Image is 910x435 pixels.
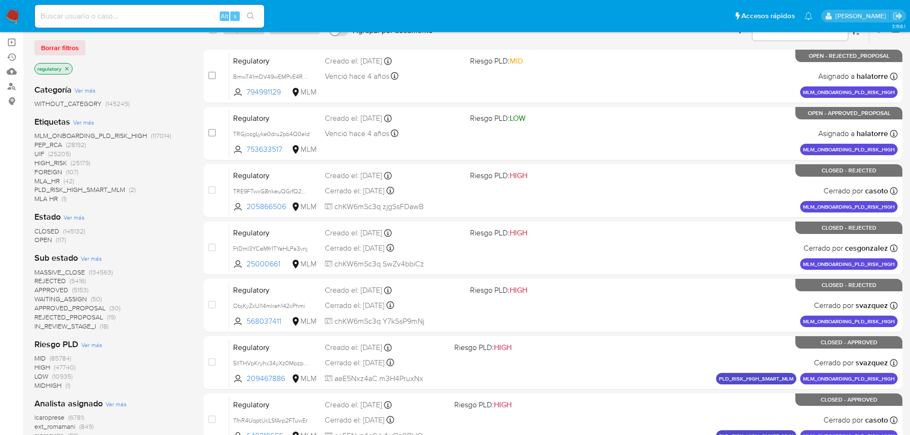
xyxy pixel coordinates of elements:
span: Accesos rápidos [741,11,795,21]
span: 3.156.1 [892,22,905,30]
a: Salir [893,11,903,21]
p: marianela.tarsia@mercadolibre.com [835,11,889,21]
a: Notificaciones [804,12,813,20]
span: s [234,11,236,21]
span: Alt [221,11,228,21]
input: Buscar usuario o caso... [35,10,264,22]
button: search-icon [241,10,260,23]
